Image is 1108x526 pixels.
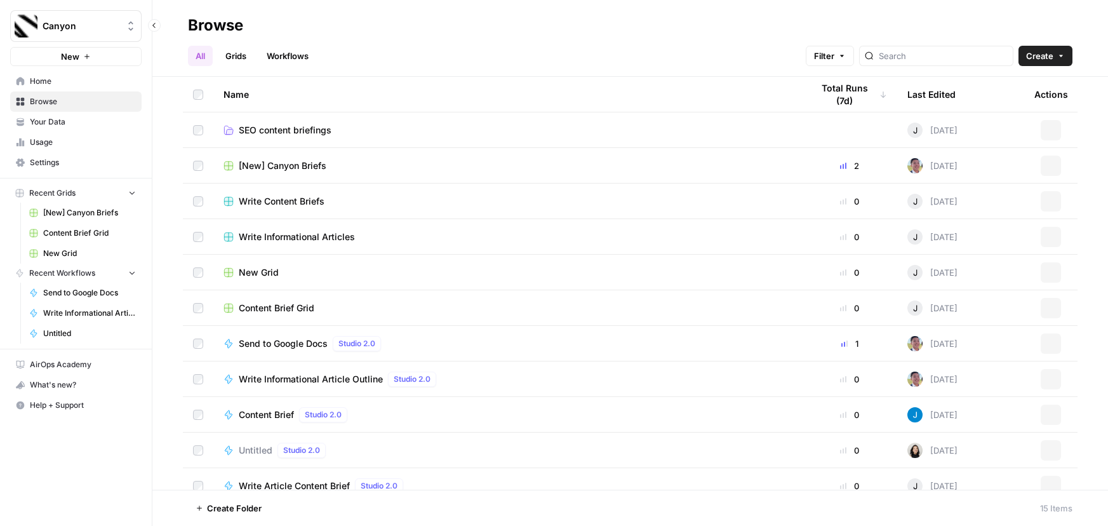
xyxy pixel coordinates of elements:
[10,184,142,203] button: Recent Grids
[361,480,397,492] span: Studio 2.0
[30,400,136,411] span: Help + Support
[11,375,141,394] div: What's new?
[907,158,958,173] div: [DATE]
[812,480,887,492] div: 0
[239,159,326,172] span: [New] Canyon Briefs
[812,337,887,350] div: 1
[224,159,792,172] a: [New] Canyon Briefs
[43,307,136,319] span: Write Informational Article Outline
[239,408,294,421] span: Content Brief
[10,152,142,173] a: Settings
[224,336,792,351] a: Send to Google DocsStudio 2.0
[224,302,792,314] a: Content Brief Grid
[224,124,792,137] a: SEO content briefings
[907,443,923,458] img: t5ef5oef8zpw1w4g2xghobes91mw
[814,50,834,62] span: Filter
[43,227,136,239] span: Content Brief Grid
[23,203,142,223] a: [New] Canyon Briefs
[913,124,918,137] span: J
[10,10,142,42] button: Workspace: Canyon
[23,323,142,344] a: Untitled
[907,443,958,458] div: [DATE]
[188,46,213,66] a: All
[812,231,887,243] div: 0
[224,195,792,208] a: Write Content Briefs
[30,157,136,168] span: Settings
[10,91,142,112] a: Browse
[10,71,142,91] a: Home
[812,444,887,457] div: 0
[61,50,79,63] span: New
[23,243,142,264] a: New Grid
[338,338,375,349] span: Studio 2.0
[30,359,136,370] span: AirOps Academy
[907,407,958,422] div: [DATE]
[907,194,958,209] div: [DATE]
[218,46,254,66] a: Grids
[913,266,918,279] span: J
[879,50,1008,62] input: Search
[224,372,792,387] a: Write Informational Article OutlineStudio 2.0
[239,124,331,137] span: SEO content briefings
[812,302,887,314] div: 0
[907,372,958,387] div: [DATE]
[239,444,272,457] span: Untitled
[812,195,887,208] div: 0
[812,266,887,279] div: 0
[913,480,918,492] span: J
[907,229,958,245] div: [DATE]
[30,116,136,128] span: Your Data
[224,443,792,458] a: UntitledStudio 2.0
[23,283,142,303] a: Send to Google Docs
[239,302,314,314] span: Content Brief Grid
[30,96,136,107] span: Browse
[224,77,792,112] div: Name
[15,15,37,37] img: Canyon Logo
[812,408,887,421] div: 0
[907,123,958,138] div: [DATE]
[43,287,136,299] span: Send to Google Docs
[29,267,95,279] span: Recent Workflows
[907,300,958,316] div: [DATE]
[10,375,142,395] button: What's new?
[283,445,320,456] span: Studio 2.0
[907,265,958,280] div: [DATE]
[239,266,279,279] span: New Grid
[10,112,142,132] a: Your Data
[907,158,923,173] img: 99f2gcj60tl1tjps57nny4cf0tt1
[23,223,142,243] a: Content Brief Grid
[43,328,136,339] span: Untitled
[907,336,923,351] img: 99f2gcj60tl1tjps57nny4cf0tt1
[239,337,328,350] span: Send to Google Docs
[10,47,142,66] button: New
[907,336,958,351] div: [DATE]
[239,195,324,208] span: Write Content Briefs
[10,395,142,415] button: Help + Support
[188,15,243,36] div: Browse
[907,478,958,494] div: [DATE]
[1040,502,1072,515] div: 15 Items
[812,159,887,172] div: 2
[43,248,136,259] span: New Grid
[30,137,136,148] span: Usage
[10,132,142,152] a: Usage
[812,373,887,386] div: 0
[913,231,918,243] span: J
[305,409,342,421] span: Studio 2.0
[43,20,119,32] span: Canyon
[1018,46,1072,66] button: Create
[23,303,142,323] a: Write Informational Article Outline
[188,498,269,518] button: Create Folder
[224,407,792,422] a: Content BriefStudio 2.0
[207,502,262,515] span: Create Folder
[10,354,142,375] a: AirOps Academy
[1034,77,1068,112] div: Actions
[1026,50,1053,62] span: Create
[29,187,76,199] span: Recent Grids
[812,77,887,112] div: Total Runs (7d)
[907,77,956,112] div: Last Edited
[239,231,355,243] span: Write Informational Articles
[224,478,792,494] a: Write Article Content BriefStudio 2.0
[239,480,350,492] span: Write Article Content Brief
[224,231,792,243] a: Write Informational Articles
